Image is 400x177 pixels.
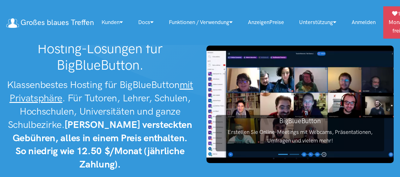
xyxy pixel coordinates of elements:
[94,16,131,29] a: Kunden
[6,16,94,29] a: Großes blaues Treffen
[344,16,383,29] a: Anmelden
[6,18,19,28] img: Logo
[6,41,194,73] h1: Hosting-Lösungen für BigBlueButton.
[240,16,292,29] a: AnzeigenPreise
[161,16,240,29] a: Funktionen / Verwendung
[6,78,194,171] h2: Klassenbestes Hosting für BigBlueButton . Für Tutoren, Lehrer, Schulen, Hochschulen, Universitäte...
[206,46,394,163] img: BigBlueButton-Screenshot
[13,119,192,170] strong: [PERSON_NAME] versteckten Gebühren, alles in einem Preis enthalten. So niedrig wie 12.50 $/Monat ...
[216,116,384,125] h3: BigBlueButton
[292,16,344,29] a: Unterstützung
[216,128,384,145] p: Erstellen Sie Online-Meetings mit Webcams, Präsentationen, Umfragen und vielem mehr!
[131,16,161,29] a: Docs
